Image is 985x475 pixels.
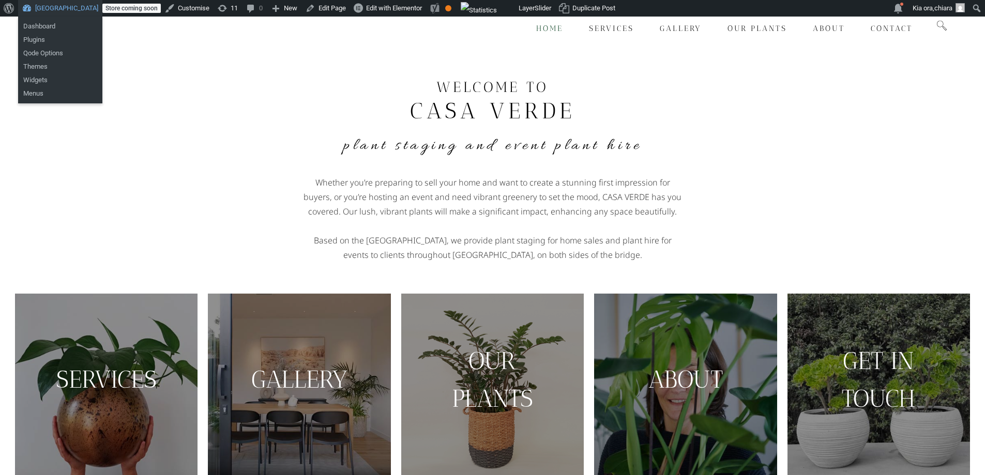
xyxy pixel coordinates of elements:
span: Gallery [660,24,702,33]
p: Whether you’re preparing to sell your home and want to create a stunning first impression for buy... [301,175,684,219]
span: Our Plants [728,24,787,33]
a: Widgets [18,73,102,87]
img: Views over 48 hours. Click for more Jetpack Stats. [461,2,497,19]
span: Edit with Elementor [366,4,422,12]
a: TOUCH [842,384,915,413]
ul: Casa Verde [18,57,102,103]
span: chiara [934,4,952,12]
a: SERVICES [56,365,157,394]
h2: CASA VERDE [203,97,782,125]
span: Services [589,24,634,33]
span: Contact [871,24,913,33]
span: About [813,24,845,33]
div: OK [445,5,451,11]
a: Themes [18,60,102,73]
a: Menus [18,87,102,100]
a: ABOUT [648,365,723,394]
a: Qode Options [18,47,102,60]
h4: Plant Staging and Event Plant Hire [203,135,782,157]
h3: WELCOME TO [203,78,782,97]
a: PLANTS [452,384,533,413]
a: OUR [468,346,516,375]
a: GALLERY [251,365,347,394]
ul: Casa Verde [18,17,102,63]
span: Home [536,24,563,33]
a: Dashboard [18,20,102,33]
p: Based on the [GEOGRAPHIC_DATA], we provide plant staging for home sales and plant hire for events... [301,233,684,262]
a: GET IN [843,346,914,375]
a: Plugins [18,33,102,47]
a: Store coming soon [102,4,161,13]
